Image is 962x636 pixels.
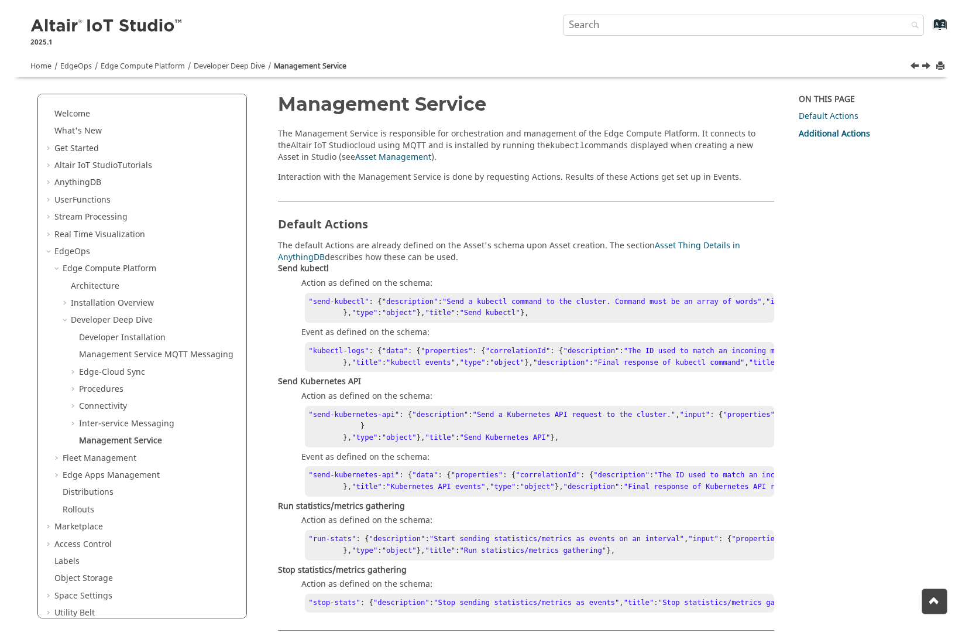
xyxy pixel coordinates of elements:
[486,347,551,355] span: "correlationId"
[63,262,156,275] a: Edge Compute Platform
[382,347,408,355] span: "data"
[914,24,940,36] a: Go to index terms page
[194,61,265,71] a: Developer Deep Dive
[79,435,162,447] a: Management Service
[516,471,580,479] span: "correlationId"
[490,358,524,367] span: "object"
[63,504,94,516] a: Rollouts
[352,358,382,367] span: "title"
[430,535,684,543] span: "Start sending statistics/metrics as events on an interval"
[54,590,112,602] a: Space Settings
[278,201,774,237] h2: Default Actions
[54,159,152,172] a: Altair IoT StudioTutorials
[63,469,160,481] a: Edge Apps Management
[799,110,858,122] a: Default Actions
[54,245,90,258] a: EdgeOps
[79,418,174,430] a: Inter-service Messaging
[278,240,740,264] a: Asset Thing Details in AnythingDB
[451,471,503,479] span: "properties"
[45,194,54,206] span: Expand UserFunctions
[749,358,779,367] span: "title"
[71,314,153,326] a: Developer Deep Dive
[45,177,54,189] span: Expand AnythingDB
[291,139,354,152] span: Altair IoT Studio
[459,546,606,555] span: "Run statistics/metrics gathering"
[305,466,774,496] pre: : { : { : { : { : , : , : }, : { : , : , : }, : { : , : , : }, : { : , : , : } }, : , : }, : , : },
[459,309,520,317] span: "Send kubectl"
[54,176,101,189] a: AnythingDB
[766,298,796,306] span: "input"
[79,383,123,395] a: Procedures
[79,400,127,412] a: Connectivity
[923,60,932,74] a: Next topic: Fleet Management
[658,599,809,607] span: "Stop statistics/metrics gathering"
[352,546,377,555] span: "type"
[564,347,620,355] span: "description"
[382,433,417,442] span: "object"
[301,391,774,447] dd: Action as defined on the schema:
[520,483,555,491] span: "object"
[54,142,99,155] a: Get Started
[305,293,774,323] pre: : { : , : { : { : { : , : }, : { : , : , : }, : { : , : } }, : }, : },
[45,246,54,258] span: Collapse EdgeOps
[54,194,111,206] a: UserFunctions
[63,486,114,498] a: Distributions
[60,61,92,71] a: EdgeOps
[79,366,145,378] a: Edge-Cloud Sync
[54,555,80,567] a: Labels
[301,327,774,372] dd: Event as defined on the schema:
[13,50,949,77] nav: Tools
[54,211,128,223] a: Stream Processing
[308,347,369,355] span: "kubectl-logs"
[308,298,369,306] span: "send-kubectl"
[45,229,54,241] span: Expand Real Time Visualization
[382,298,438,306] span: "description"
[382,546,417,555] span: "object"
[386,483,486,491] span: "Kubernetes API events"
[624,599,654,607] span: "title"
[593,471,650,479] span: "description"
[624,483,805,491] span: "Final response of Kubernetes API request"
[382,309,417,317] span: "object"
[70,384,79,395] span: Expand Procedures
[473,411,676,419] span: "Send a Kubernetes API request to the cluster."
[71,297,154,309] a: Installation Overview
[301,579,774,613] dd: Action as defined on the schema:
[308,411,399,419] span: "send-kubernetes-api"
[71,280,119,292] a: Architecture
[459,358,485,367] span: "type"
[278,501,774,515] dt: Run statistics/metrics gathering
[308,599,360,607] span: "stop-stats"
[373,599,430,607] span: "description"
[30,61,51,71] a: Home
[45,211,54,223] span: Expand Stream Processing
[278,94,774,114] h1: Management Service
[45,143,54,155] span: Expand Get Started
[79,331,166,344] a: Developer Installation
[305,594,774,613] pre: : { : , : },
[54,228,145,241] a: Real Time Visualization
[61,314,71,326] span: Collapse Developer Deep Dive
[896,15,929,37] button: Search
[301,515,774,560] dd: Action as defined on the schema:
[278,376,774,391] dt: Send Kubernetes API
[54,125,102,137] a: What's New
[53,453,63,464] span: Expand Fleet Management
[911,60,920,74] a: Previous topic: Exchange ase.exchange.core
[54,538,112,550] a: Access Control
[425,433,455,442] span: "title"
[593,358,744,367] span: "Final response of kubectl command"
[355,151,431,163] a: Asset Management
[53,470,63,481] span: Expand Edge Apps Management
[70,401,79,412] span: Expand Connectivity
[30,37,184,47] p: 2025.1
[278,128,774,163] p: The Management Service is responsible for orchestration and management of the Edge Compute Platfo...
[54,607,95,619] a: Utility Belt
